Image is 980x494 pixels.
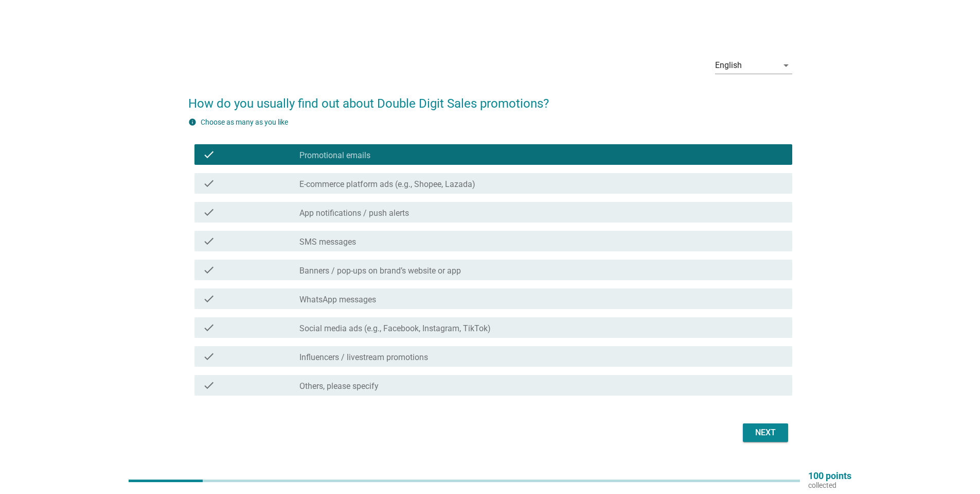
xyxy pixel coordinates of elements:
p: 100 points [808,471,851,481]
i: check [203,148,215,161]
i: check [203,293,215,305]
i: check [203,235,215,247]
label: Banners / pop-ups on brand’s website or app [299,266,461,276]
button: Next [743,423,788,442]
div: English [715,61,742,70]
i: check [203,206,215,218]
label: E-commerce platform ads (e.g., Shopee, Lazada) [299,179,475,190]
i: check [203,350,215,363]
div: Next [751,427,780,439]
label: Influencers / livestream promotions [299,352,428,363]
label: Others, please specify [299,381,379,391]
label: Promotional emails [299,150,370,161]
p: collected [808,481,851,490]
h2: How do you usually find out about Double Digit Sales promotions? [188,84,792,113]
label: App notifications / push alerts [299,208,409,218]
label: SMS messages [299,237,356,247]
i: info [188,118,197,126]
i: check [203,177,215,190]
label: WhatsApp messages [299,295,376,305]
i: check [203,379,215,391]
i: check [203,321,215,334]
label: Social media ads (e.g., Facebook, Instagram, TikTok) [299,323,491,334]
i: check [203,264,215,276]
i: arrow_drop_down [780,59,792,72]
label: Choose as many as you like [201,118,288,126]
